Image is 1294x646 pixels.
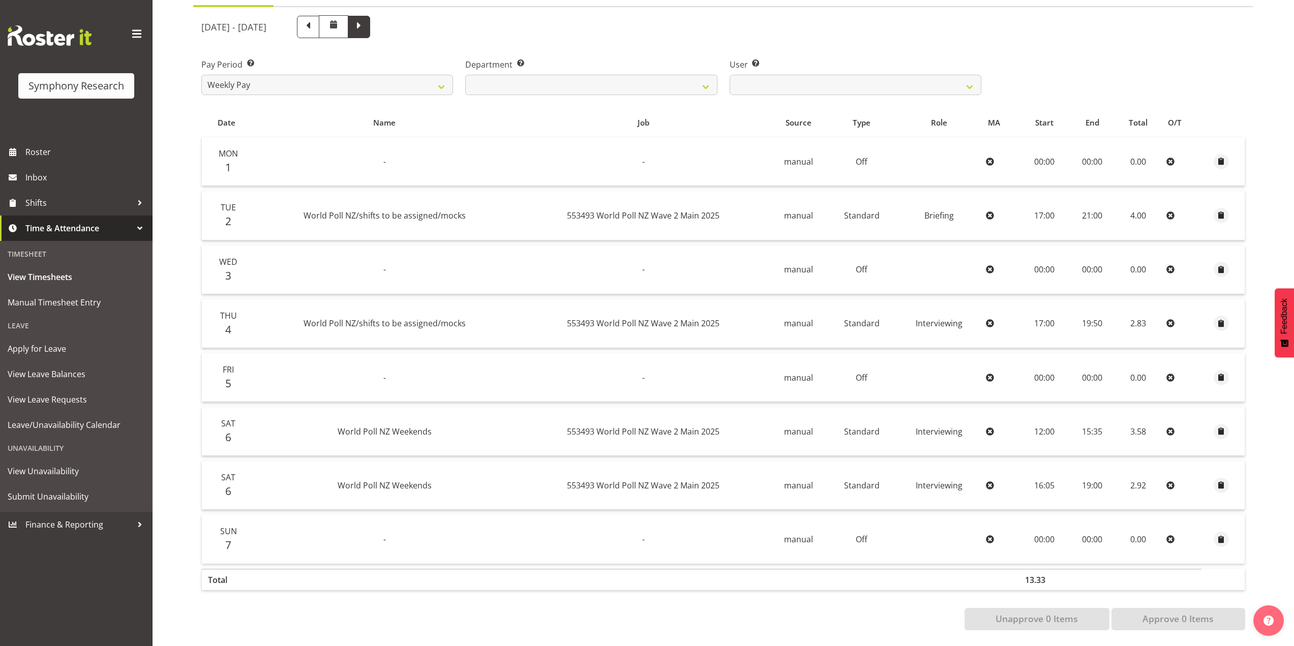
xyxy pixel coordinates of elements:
[3,387,150,412] a: View Leave Requests
[730,58,981,71] label: User
[1111,608,1245,630] button: Approve 0 Items
[1019,191,1070,240] td: 17:00
[1019,137,1070,186] td: 00:00
[219,256,237,267] span: Wed
[828,353,896,402] td: Off
[784,372,813,383] span: manual
[383,534,386,545] span: -
[3,264,150,290] a: View Timesheets
[225,322,231,336] span: 4
[3,458,150,484] a: View Unavailability
[383,264,386,275] span: -
[25,170,147,185] span: Inbox
[207,117,245,129] div: Date
[1070,407,1115,456] td: 15:35
[567,210,719,221] span: 553493 World Poll NZ Wave 2 Main 2025
[1076,117,1109,129] div: End
[3,438,150,458] div: Unavailability
[567,480,719,491] span: 553493 World Poll NZ Wave 2 Main 2025
[221,472,235,483] span: Sat
[1275,288,1294,357] button: Feedback - Show survey
[465,58,717,71] label: Department
[1070,299,1115,348] td: 19:50
[338,426,432,437] span: World Poll NZ Weekends
[833,117,890,129] div: Type
[642,264,645,275] span: -
[1070,461,1115,510] td: 19:00
[828,299,896,348] td: Standard
[916,426,962,437] span: Interviewing
[784,156,813,167] span: manual
[1070,245,1115,294] td: 00:00
[775,117,822,129] div: Source
[916,480,962,491] span: Interviewing
[1168,117,1196,129] div: O/T
[784,426,813,437] span: manual
[25,221,132,236] span: Time & Attendance
[3,484,150,509] a: Submit Unavailability
[3,243,150,264] div: Timesheet
[223,364,234,375] span: Fri
[1019,299,1070,348] td: 17:00
[1115,245,1162,294] td: 0.00
[225,268,231,283] span: 3
[25,195,132,210] span: Shifts
[1120,117,1156,129] div: Total
[8,417,145,433] span: Leave/Unavailability Calendar
[304,318,466,329] span: World Poll NZ/shifts to be assigned/mocks
[1115,353,1162,402] td: 0.00
[642,372,645,383] span: -
[202,569,251,590] th: Total
[523,117,763,129] div: Job
[225,160,231,174] span: 1
[8,25,92,46] img: Rosterit website logo
[1019,461,1070,510] td: 16:05
[1115,461,1162,510] td: 2.92
[1070,137,1115,186] td: 00:00
[221,418,235,429] span: Sat
[1115,191,1162,240] td: 4.00
[3,361,150,387] a: View Leave Balances
[1019,245,1070,294] td: 00:00
[784,480,813,491] span: manual
[567,426,719,437] span: 553493 World Poll NZ Wave 2 Main 2025
[3,336,150,361] a: Apply for Leave
[1019,407,1070,456] td: 12:00
[3,290,150,315] a: Manual Timesheet Entry
[1070,191,1115,240] td: 21:00
[1070,515,1115,563] td: 00:00
[28,78,124,94] div: Symphony Research
[642,156,645,167] span: -
[8,464,145,479] span: View Unavailability
[220,526,237,537] span: Sun
[828,137,896,186] td: Off
[304,210,466,221] span: World Poll NZ/shifts to be assigned/mocks
[1025,117,1064,129] div: Start
[642,534,645,545] span: -
[567,318,719,329] span: 553493 World Poll NZ Wave 2 Main 2025
[219,148,238,159] span: Mon
[784,210,813,221] span: manual
[828,461,896,510] td: Standard
[25,517,132,532] span: Finance & Reporting
[8,489,145,504] span: Submit Unavailability
[220,310,237,321] span: Thu
[3,412,150,438] a: Leave/Unavailability Calendar
[8,341,145,356] span: Apply for Leave
[8,295,145,310] span: Manual Timesheet Entry
[8,269,145,285] span: View Timesheets
[1115,299,1162,348] td: 2.83
[201,21,266,33] h5: [DATE] - [DATE]
[221,202,236,213] span: Tue
[1280,298,1289,334] span: Feedback
[8,366,145,382] span: View Leave Balances
[1070,353,1115,402] td: 00:00
[996,612,1078,625] span: Unapprove 0 Items
[225,214,231,228] span: 2
[988,117,1013,129] div: MA
[1115,407,1162,456] td: 3.58
[225,484,231,498] span: 6
[1019,569,1070,590] th: 13.33
[1019,515,1070,563] td: 00:00
[257,117,511,129] div: Name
